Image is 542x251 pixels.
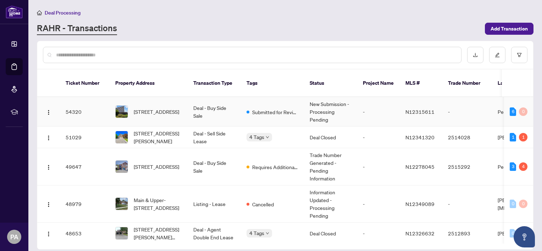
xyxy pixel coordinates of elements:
span: Submitted for Review [252,108,298,116]
button: Logo [43,198,54,210]
td: 51029 [60,127,110,148]
th: Project Name [357,69,400,97]
button: Logo [43,161,54,172]
td: Deal - Buy Side Sale [188,97,241,127]
td: - [442,185,492,223]
img: Logo [46,135,51,141]
th: Ticket Number [60,69,110,97]
td: - [357,127,400,148]
span: Main & Upper-[STREET_ADDRESS] [134,196,182,212]
img: thumbnail-img [116,131,128,143]
button: Logo [43,106,54,117]
span: [STREET_ADDRESS][PERSON_NAME] [134,129,182,145]
th: Tags [241,69,304,97]
div: 0 [519,107,527,116]
div: 3 [510,162,516,171]
a: RAHR - Transactions [37,22,117,35]
span: PA [10,232,18,242]
td: - [357,97,400,127]
button: Logo [43,132,54,143]
td: 49647 [60,148,110,185]
td: Deal Closed [304,127,357,148]
span: Requires Additional Docs [252,163,298,171]
td: - [442,97,492,127]
button: Open asap [514,226,535,247]
span: edit [495,52,500,57]
img: thumbnail-img [116,227,128,239]
button: download [467,47,483,63]
img: thumbnail-img [116,161,128,173]
div: 4 [519,162,527,171]
button: Add Transaction [485,23,533,35]
span: down [266,232,269,235]
span: 4 Tags [249,229,264,237]
div: 0 [510,200,516,208]
th: Transaction Type [188,69,241,97]
td: Trade Number Generated - Pending Information [304,148,357,185]
div: 1 [510,133,516,141]
span: N12341320 [405,134,435,140]
span: Cancelled [252,200,274,208]
th: Trade Number [442,69,492,97]
td: Deal - Buy Side Sale [188,148,241,185]
span: N12278045 [405,163,435,170]
img: Logo [46,231,51,237]
button: filter [511,47,527,63]
span: N12326632 [405,230,435,236]
button: Logo [43,228,54,239]
span: N12349089 [405,201,435,207]
td: - [357,223,400,244]
th: MLS # [400,69,442,97]
td: Information Updated - Processing Pending [304,185,357,223]
th: Property Address [110,69,188,97]
span: Add Transaction [491,23,528,34]
span: [STREET_ADDRESS] [134,163,179,171]
span: home [37,10,42,15]
span: 4 Tags [249,133,264,141]
div: 0 [519,200,527,208]
span: [STREET_ADDRESS] [134,108,179,116]
span: filter [517,52,522,57]
span: Deal Processing [45,10,81,16]
td: Deal Closed [304,223,357,244]
div: 0 [510,229,516,238]
td: New Submission - Processing Pending [304,97,357,127]
img: thumbnail-img [116,198,128,210]
img: thumbnail-img [116,106,128,118]
span: [STREET_ADDRESS][PERSON_NAME][PERSON_NAME] [134,225,182,241]
img: Logo [46,110,51,115]
td: 2512893 [442,223,492,244]
td: 2515292 [442,148,492,185]
td: Deal - Agent Double End Lease [188,223,241,244]
td: - [357,185,400,223]
td: 48653 [60,223,110,244]
div: 1 [519,133,527,141]
td: 2514028 [442,127,492,148]
td: 48979 [60,185,110,223]
span: N12315611 [405,108,435,115]
img: Logo [46,202,51,207]
div: 6 [510,107,516,116]
td: 54320 [60,97,110,127]
span: down [266,135,269,139]
th: Status [304,69,357,97]
td: Listing - Lease [188,185,241,223]
button: edit [489,47,505,63]
img: Logo [46,164,51,170]
td: - [357,148,400,185]
img: logo [6,5,23,18]
span: download [473,52,478,57]
td: Deal - Sell Side Lease [188,127,241,148]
